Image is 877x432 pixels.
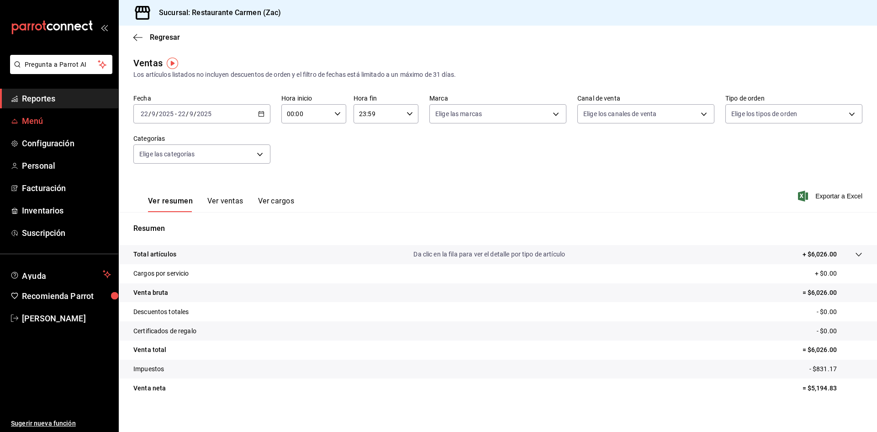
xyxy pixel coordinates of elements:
[140,110,148,117] input: --
[186,110,189,117] span: /
[196,110,212,117] input: ----
[22,92,111,105] span: Reportes
[194,110,196,117] span: /
[281,95,346,101] label: Hora inicio
[429,95,566,101] label: Marca
[583,109,656,118] span: Elige los canales de venta
[148,197,294,212] div: navigation tabs
[435,109,482,118] span: Elige las marcas
[156,110,158,117] span: /
[815,269,862,278] p: + $0.00
[133,95,270,101] label: Fecha
[167,58,178,69] img: Tooltip marker
[258,197,295,212] button: Ver cargos
[133,250,176,259] p: Total artículos
[133,269,189,278] p: Cargos por servicio
[803,345,862,355] p: = $6,026.00
[11,419,111,428] span: Sugerir nueva función
[133,345,166,355] p: Venta total
[22,182,111,194] span: Facturación
[133,70,862,80] div: Los artículos listados no incluyen descuentos de orden y el filtro de fechas está limitado a un m...
[22,312,111,325] span: [PERSON_NAME]
[803,288,862,298] p: = $6,026.00
[22,290,111,302] span: Recomienda Parrot
[148,197,193,212] button: Ver resumen
[413,250,565,259] p: Da clic en la fila para ver el detalle por tipo de artículo
[133,33,180,42] button: Regresar
[817,326,862,336] p: - $0.00
[207,197,243,212] button: Ver ventas
[150,33,180,42] span: Regresar
[133,364,164,374] p: Impuestos
[22,269,99,280] span: Ayuda
[178,110,186,117] input: --
[133,288,168,298] p: Venta bruta
[800,191,862,202] button: Exportar a Excel
[133,135,270,142] label: Categorías
[354,95,418,101] label: Hora fin
[809,364,862,374] p: - $831.17
[22,204,111,217] span: Inventarios
[817,307,862,317] p: - $0.00
[175,110,177,117] span: -
[139,149,195,159] span: Elige las categorías
[803,250,837,259] p: + $6,026.00
[22,115,111,127] span: Menú
[725,95,862,101] label: Tipo de orden
[148,110,151,117] span: /
[133,326,196,336] p: Certificados de regalo
[577,95,714,101] label: Canal de venta
[22,227,111,239] span: Suscripción
[803,384,862,393] p: = $5,194.83
[25,60,98,69] span: Pregunta a Parrot AI
[22,137,111,149] span: Configuración
[151,110,156,117] input: --
[189,110,194,117] input: --
[133,307,189,317] p: Descuentos totales
[731,109,797,118] span: Elige los tipos de orden
[22,160,111,172] span: Personal
[133,56,163,70] div: Ventas
[6,66,112,76] a: Pregunta a Parrot AI
[133,384,166,393] p: Venta neta
[10,55,112,74] button: Pregunta a Parrot AI
[100,24,108,31] button: open_drawer_menu
[133,223,862,234] p: Resumen
[152,7,281,18] h3: Sucursal: Restaurante Carmen (Zac)
[158,110,174,117] input: ----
